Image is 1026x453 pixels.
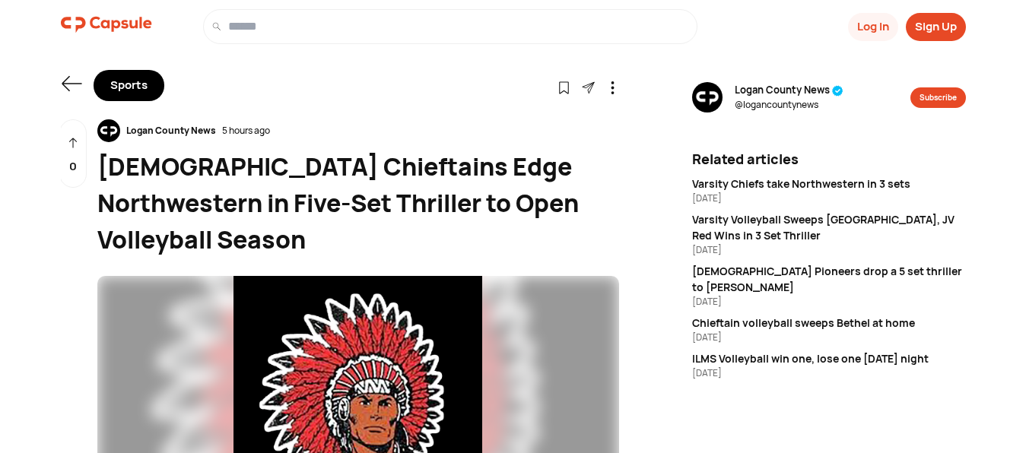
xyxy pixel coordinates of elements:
[692,211,966,243] div: Varsity Volleyball Sweeps [GEOGRAPHIC_DATA], JV Red Wins in 3 Set Thriller
[61,9,152,44] a: logo
[97,148,619,258] div: [DEMOGRAPHIC_DATA] Chieftains Edge Northwestern in Five-Set Thriller to Open Volleyball Season
[692,82,723,112] img: resizeImage
[61,9,152,40] img: logo
[69,158,77,176] p: 0
[94,70,164,101] div: Sports
[692,149,966,169] div: Related articles
[692,192,966,205] div: [DATE]
[692,176,966,192] div: Varsity Chiefs take Northwestern in 3 sets
[692,315,966,331] div: Chieftain volleyball sweeps Bethel at home
[692,263,966,295] div: [DEMOGRAPHIC_DATA] Pioneers drop a 5 set thriller to [PERSON_NAME]
[692,295,966,309] div: [DATE]
[832,85,843,97] img: tick
[735,83,843,98] span: Logan County News
[910,87,966,108] button: Subscribe
[848,13,898,41] button: Log In
[692,350,966,366] div: ILMS Volleyball win one, lose one [DATE] night
[692,366,966,380] div: [DATE]
[735,98,843,112] span: @ logancountynews
[222,124,270,138] div: 5 hours ago
[906,13,966,41] button: Sign Up
[97,119,120,142] img: resizeImage
[120,124,222,138] div: Logan County News
[692,331,966,344] div: [DATE]
[692,243,966,257] div: [DATE]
